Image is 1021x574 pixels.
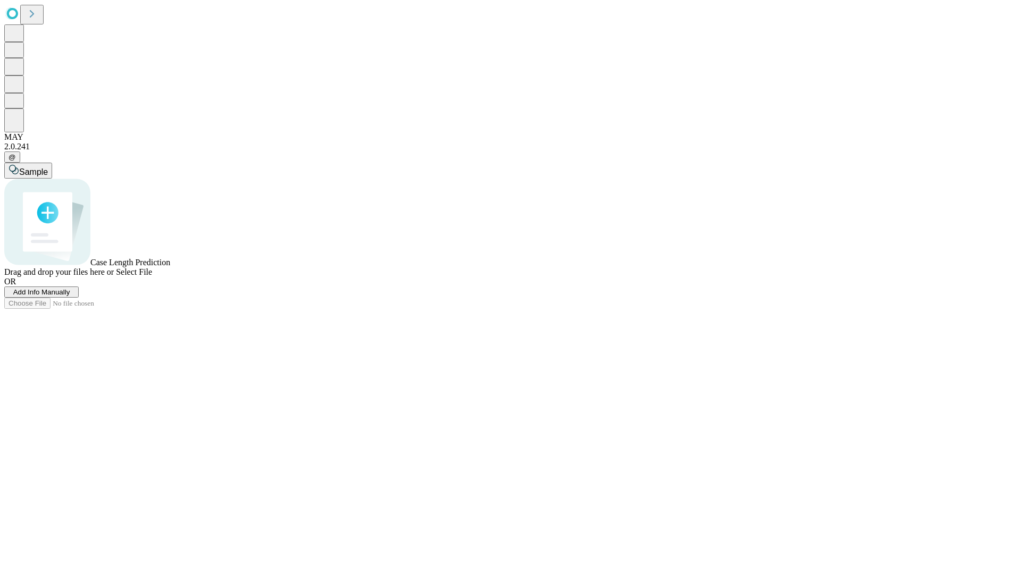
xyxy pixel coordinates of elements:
span: Case Length Prediction [90,258,170,267]
span: Add Info Manually [13,288,70,296]
div: MAY [4,132,1017,142]
span: Sample [19,167,48,176]
span: Select File [116,267,152,276]
div: 2.0.241 [4,142,1017,151]
span: @ [9,153,16,161]
button: Add Info Manually [4,286,79,298]
span: Drag and drop your files here or [4,267,114,276]
button: @ [4,151,20,163]
button: Sample [4,163,52,179]
span: OR [4,277,16,286]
